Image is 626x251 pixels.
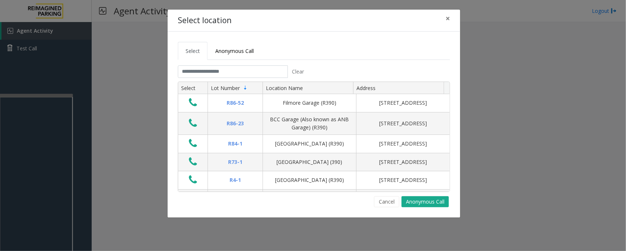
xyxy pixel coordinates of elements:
[402,196,449,207] button: Anonymous Call
[178,82,208,94] th: Select
[215,47,254,54] span: Anonymous Call
[267,140,352,148] div: [GEOGRAPHIC_DATA] (R390)
[212,119,258,128] div: R86-23
[212,176,258,184] div: R4-1
[288,65,308,78] button: Clear
[266,85,303,92] span: Location Name
[267,158,352,166] div: [GEOGRAPHIC_DATA] (390)
[374,196,399,207] button: Cancel
[178,42,450,60] ul: Tabs
[178,15,231,26] h4: Select location
[446,13,450,24] span: ×
[212,140,258,148] div: R84-1
[178,82,450,191] div: Data table
[361,176,445,184] div: [STREET_ADDRESS]
[211,85,240,92] span: Lot Number
[361,99,445,107] div: [STREET_ADDRESS]
[361,158,445,166] div: [STREET_ADDRESS]
[440,10,455,28] button: Close
[361,119,445,128] div: [STREET_ADDRESS]
[212,158,258,166] div: R73-1
[356,85,376,92] span: Address
[267,176,352,184] div: [GEOGRAPHIC_DATA] (R390)
[242,85,248,91] span: Sortable
[267,115,352,132] div: BCC Garage (Also known as ANB Garage) (R390)
[361,140,445,148] div: [STREET_ADDRESS]
[212,99,258,107] div: R86-52
[267,99,352,107] div: Filmore Garage (R390)
[186,47,200,54] span: Select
